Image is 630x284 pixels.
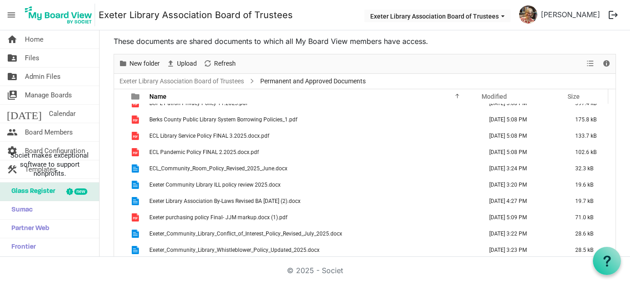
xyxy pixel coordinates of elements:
a: Exeter Library Association Board of Trustees [118,76,246,87]
div: Upload [163,54,200,73]
td: ECL_Community_Room_Policy_Revised_2025_June.docx is template cell column header Name [147,160,480,177]
span: switch_account [7,86,18,104]
span: Berks County Public Library System Borrowing Policies_1.pdf [149,116,297,123]
img: My Board View Logo [22,4,95,26]
td: is template cell column header type [126,144,147,160]
div: New folder [115,54,163,73]
td: May 07, 2025 5:08 PM column header Modified [480,111,566,128]
span: Board Members [25,123,73,141]
span: Name [149,93,167,100]
td: ECL Library Service Policy FINAL 3.2025.docx.pdf is template cell column header Name [147,128,480,144]
span: BCPL Patron Privacy Policy 11.2023.pdf [149,100,248,106]
span: Calendar [49,105,76,123]
td: 133.7 kB is template cell column header Size [566,128,616,144]
span: ECL_Community_Room_Policy_Revised_2025_June.docx [149,165,287,172]
td: Exeter purchasing policy Final- JJM markup.docx (1).pdf is template cell column header Name [147,209,480,226]
div: View [583,54,599,73]
td: 19.6 kB is template cell column header Size [566,177,616,193]
img: oiUq6S1lSyLOqxOgPlXYhI3g0FYm13iA4qhAgY5oJQiVQn4Ddg2A9SORYVWq4Lz4pb3-biMLU3tKDRk10OVDzQ_thumb.png [519,5,537,24]
span: Sumac [7,201,33,219]
td: Berks County Public Library System Borrowing Policies_1.pdf is template cell column header Name [147,111,480,128]
td: May 07, 2025 5:08 PM column header Modified [480,128,566,144]
span: Files [25,49,39,67]
td: 28.5 kB is template cell column header Size [566,242,616,258]
td: checkbox [114,111,126,128]
td: checkbox [114,128,126,144]
div: new [74,188,87,195]
td: 28.6 kB is template cell column header Size [566,226,616,242]
span: settings [7,142,18,160]
td: 19.7 kB is template cell column header Size [566,193,616,209]
span: Manage Boards [25,86,72,104]
span: Upload [176,58,198,69]
a: Exeter Library Association Board of Trustees [99,6,293,24]
button: Refresh [201,58,237,69]
span: Exeter purchasing policy Final- JJM markup.docx (1).pdf [149,214,287,221]
td: checkbox [114,160,126,177]
a: © 2025 - Societ [287,266,343,275]
button: Upload [164,58,198,69]
span: Frontier [7,238,36,256]
span: home [7,30,18,48]
span: folder_shared [7,49,18,67]
td: is template cell column header type [126,226,147,242]
button: View dropdownbutton [585,58,596,69]
td: 175.8 kB is template cell column header Size [566,111,616,128]
p: These documents are shared documents to which all My Board View members have access. [114,36,616,47]
span: Home [25,30,43,48]
div: Refresh [200,54,239,73]
span: Exeter Community Library ILL policy review 2025.docx [149,182,281,188]
button: Details [600,58,612,69]
td: Exeter Community Library ILL policy review 2025.docx is template cell column header Name [147,177,480,193]
td: checkbox [114,144,126,160]
td: checkbox [114,242,126,258]
td: Exeter_Community_Library_Conflict_of_Interest_Policy_Revised_July_2025.docx is template cell colu... [147,226,480,242]
td: July 15, 2025 3:23 PM column header Modified [480,242,566,258]
td: checkbox [114,177,126,193]
td: May 07, 2025 5:08 PM column header Modified [480,144,566,160]
span: menu [3,6,20,24]
td: ECL Pandemic Policy FINAL 2.2025.docx.pdf is template cell column header Name [147,144,480,160]
span: ECL Pandemic Policy FINAL 2.2025.docx.pdf [149,149,259,155]
button: New folder [117,58,161,69]
span: Exeter_Community_Library_Whistleblower_Policy_Updated_2025.docx [149,247,320,253]
td: July 15, 2025 3:24 PM column header Modified [480,160,566,177]
span: Partner Web [7,220,49,238]
td: July 15, 2025 3:20 PM column header Modified [480,177,566,193]
span: Permanent and Approved Documents [258,76,367,87]
span: Glass Register [7,183,55,201]
td: is template cell column header type [126,242,147,258]
td: July 15, 2025 3:22 PM column header Modified [480,226,566,242]
span: people [7,123,18,141]
span: ECL Library Service Policy FINAL 3.2025.docx.pdf [149,133,269,139]
td: Exeter Library Association By-Laws Revised BA July 2025 (2).docx is template cell column header Name [147,193,480,209]
span: Size [568,93,580,100]
span: Exeter_Community_Library_Conflict_of_Interest_Policy_Revised_July_2025.docx [149,231,342,237]
td: is template cell column header type [126,111,147,128]
td: is template cell column header type [126,128,147,144]
td: is template cell column header type [126,177,147,193]
td: is template cell column header type [126,160,147,177]
td: checkbox [114,193,126,209]
a: My Board View Logo [22,4,99,26]
td: Exeter_Community_Library_Whistleblower_Policy_Updated_2025.docx is template cell column header Name [147,242,480,258]
td: checkbox [114,209,126,226]
td: is template cell column header type [126,209,147,226]
td: is template cell column header type [126,193,147,209]
td: 71.0 kB is template cell column header Size [566,209,616,226]
span: Modified [482,93,507,100]
span: Board Configuration [25,142,85,160]
span: Refresh [213,58,237,69]
span: Exeter Library Association By-Laws Revised BA [DATE] (2).docx [149,198,301,204]
span: folder_shared [7,67,18,86]
td: July 15, 2025 4:27 PM column header Modified [480,193,566,209]
td: 32.3 kB is template cell column header Size [566,160,616,177]
span: Societ makes exceptional software to support nonprofits. [4,151,95,178]
span: Admin Files [25,67,61,86]
td: May 07, 2025 5:09 PM column header Modified [480,209,566,226]
div: Details [599,54,614,73]
td: 102.6 kB is template cell column header Size [566,144,616,160]
a: [PERSON_NAME] [537,5,604,24]
td: checkbox [114,226,126,242]
span: [DATE] [7,105,42,123]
